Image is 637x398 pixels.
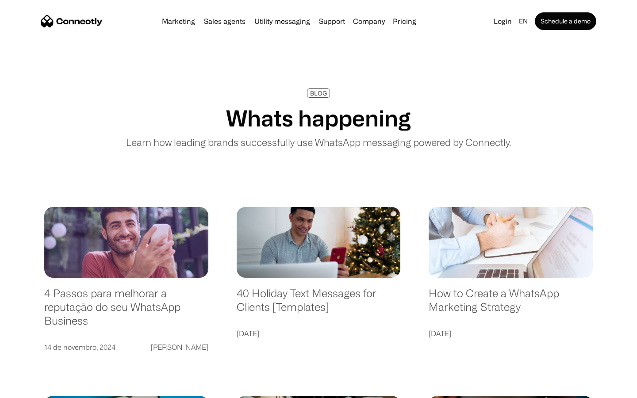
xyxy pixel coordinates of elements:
a: Sales agents [200,18,249,25]
a: Schedule a demo [535,12,596,30]
ul: Language list [18,383,53,395]
a: Utility messaging [251,18,314,25]
a: 40 Holiday Text Messages for Clients [Templates] [237,287,401,322]
div: en [519,15,528,27]
p: Learn how leading brands successfully use WhatsApp messaging powered by Connectly. [126,135,511,149]
a: Login [490,15,515,27]
div: BLOG [310,90,327,96]
h1: Whats happening [226,105,411,131]
a: Support [315,18,349,25]
a: 4 Passos para melhorar a reputação do seu WhatsApp Business [44,287,208,336]
a: Marketing [158,18,199,25]
div: 14 de novembro, 2024 [44,341,115,353]
a: Pricing [389,18,420,25]
div: [PERSON_NAME] [151,341,208,353]
a: How to Create a WhatsApp Marketing Strategy [429,287,593,322]
aside: Language selected: English [9,383,53,395]
div: [DATE] [237,327,259,340]
div: Company [353,15,385,27]
div: [DATE] [429,327,451,340]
